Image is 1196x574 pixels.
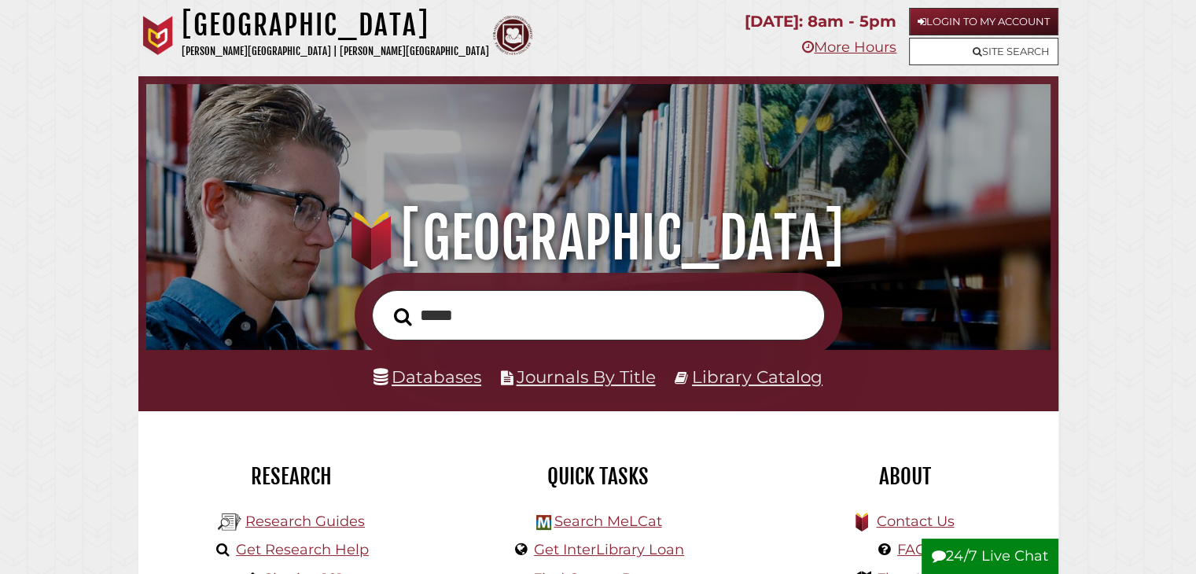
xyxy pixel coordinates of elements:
a: More Hours [802,39,896,56]
img: Calvin University [138,16,178,55]
a: Contact Us [876,513,954,530]
a: Site Search [909,38,1058,65]
button: Search [386,303,420,330]
a: Get Research Help [236,541,369,558]
img: Hekman Library Logo [536,515,551,530]
img: Hekman Library Logo [218,510,241,534]
a: Library Catalog [692,366,822,387]
p: [PERSON_NAME][GEOGRAPHIC_DATA] | [PERSON_NAME][GEOGRAPHIC_DATA] [182,42,489,61]
a: Login to My Account [909,8,1058,35]
h2: About [764,463,1047,490]
a: FAQs [897,541,934,558]
a: Databases [374,366,481,387]
i: Search [394,307,412,326]
a: Research Guides [245,513,365,530]
a: Get InterLibrary Loan [534,541,684,558]
h1: [GEOGRAPHIC_DATA] [164,204,1032,273]
p: [DATE]: 8am - 5pm [745,8,896,35]
a: Search MeLCat [554,513,661,530]
h2: Research [150,463,433,490]
img: Calvin Theological Seminary [493,16,532,55]
a: Journals By Title [517,366,656,387]
h2: Quick Tasks [457,463,740,490]
h1: [GEOGRAPHIC_DATA] [182,8,489,42]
